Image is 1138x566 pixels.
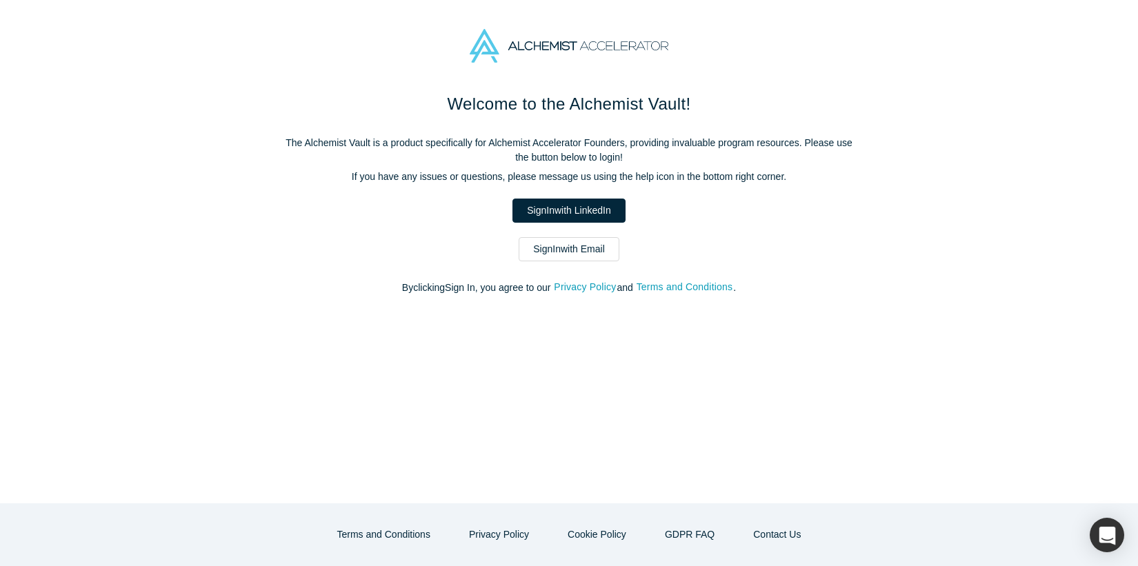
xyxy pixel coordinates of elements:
[279,136,859,165] p: The Alchemist Vault is a product specifically for Alchemist Accelerator Founders, providing inval...
[323,523,445,547] button: Terms and Conditions
[279,92,859,117] h1: Welcome to the Alchemist Vault!
[279,281,859,295] p: By clicking Sign In , you agree to our and .
[650,523,729,547] a: GDPR FAQ
[470,29,668,63] img: Alchemist Accelerator Logo
[553,523,641,547] button: Cookie Policy
[553,279,617,295] button: Privacy Policy
[512,199,625,223] a: SignInwith LinkedIn
[739,523,815,547] button: Contact Us
[279,170,859,184] p: If you have any issues or questions, please message us using the help icon in the bottom right co...
[455,523,543,547] button: Privacy Policy
[519,237,619,261] a: SignInwith Email
[636,279,734,295] button: Terms and Conditions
